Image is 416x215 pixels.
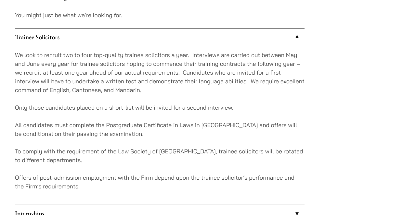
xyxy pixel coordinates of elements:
[15,121,305,138] p: All candidates must complete the Postgraduate Certificate in Laws in [GEOGRAPHIC_DATA] and offers...
[15,147,305,164] p: To comply with the requirement of the Law Society of [GEOGRAPHIC_DATA], trainee solicitors will b...
[15,29,305,45] a: Trainee Solicitors
[15,11,305,19] p: You might just be what we’re looking for.
[15,173,305,191] p: Offers of post-admission employment with the Firm depend upon the trainee solicitor’s performance...
[15,45,305,205] div: Trainee Solicitors
[15,51,305,94] p: We look to recruit two to four top-quality trainee solicitors a year. Interviews are carried out ...
[15,103,305,112] p: Only those candidates placed on a short-list will be invited for a second interview.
